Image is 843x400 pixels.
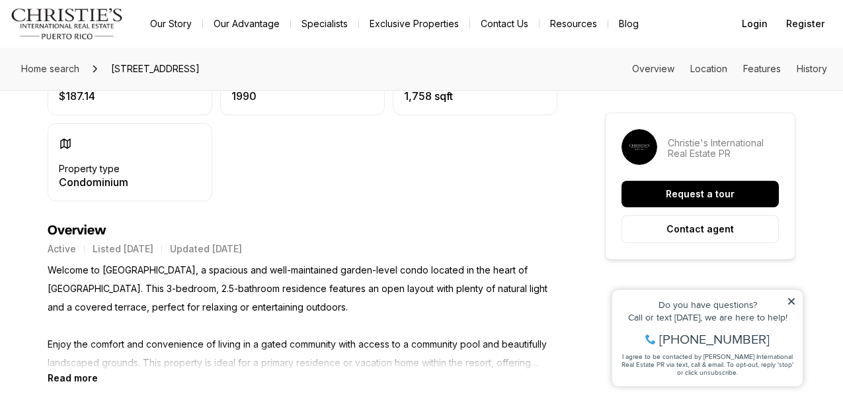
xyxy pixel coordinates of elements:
p: 1990 [231,91,259,101]
button: Contact Us [470,15,539,33]
a: Exclusive Properties [359,15,469,33]
a: Home search [16,58,85,79]
p: Updated [DATE] [170,244,242,254]
span: Home search [21,63,79,74]
p: Property type [59,164,120,174]
a: Specialists [291,15,358,33]
p: 1,758 sqft [404,91,463,101]
div: Call or text [DATE], we are here to help! [14,42,191,52]
button: Login [734,11,776,37]
h4: Overview [48,223,557,238]
button: Read more [48,372,98,383]
button: Request a tour [622,181,779,207]
p: Request a tour [666,189,735,199]
button: Register [778,11,832,37]
nav: Page section menu [632,64,827,74]
button: Contact agent [622,215,779,243]
span: [STREET_ADDRESS] [106,58,205,79]
a: Our Advantage [203,15,290,33]
a: Resources [540,15,608,33]
a: Skip to: History [797,63,827,74]
span: I agree to be contacted by [PERSON_NAME] International Real Estate PR via text, call & email. To ... [17,81,188,107]
a: Our Story [140,15,202,33]
p: $187.14 [59,91,118,101]
a: Blog [608,15,649,33]
p: Christie's International Real Estate PR [668,138,779,159]
span: [PHONE_NUMBER] [54,62,165,75]
div: Do you have questions? [14,30,191,39]
img: logo [11,8,124,40]
a: Skip to: Location [690,63,727,74]
p: Welcome to [GEOGRAPHIC_DATA], a spacious and well-maintained garden-level condo located in the he... [48,261,557,372]
span: Login [742,19,768,29]
a: Skip to: Overview [632,63,674,74]
span: Register [786,19,824,29]
p: Listed [DATE] [93,244,153,254]
a: Skip to: Features [743,63,781,74]
p: Active [48,244,76,254]
p: Contact agent [666,224,734,234]
p: Condominium [59,177,128,187]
